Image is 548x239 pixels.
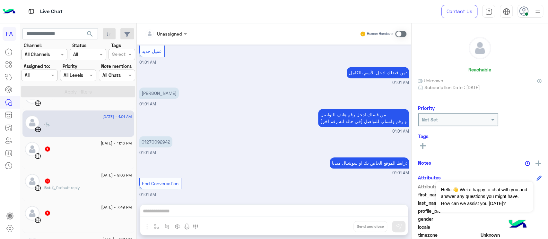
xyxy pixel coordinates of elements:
[27,7,35,15] img: tab
[24,63,50,70] label: Assigned to:
[25,142,39,156] img: defaultAdmin.png
[485,8,492,15] img: tab
[418,175,441,180] h6: Attributes
[142,48,162,54] span: عميل جديد
[392,128,409,135] span: 01:01 AM
[25,174,39,188] img: defaultAdmin.png
[45,210,50,216] span: 1
[35,185,41,191] img: WebChat
[101,63,132,70] label: Note mentions
[35,126,41,133] img: WebChat
[40,7,63,16] p: Live Chat
[418,133,542,139] h6: Tags
[139,136,172,147] p: 11/8/2025, 1:01 AM
[25,206,39,220] img: defaultAdmin.png
[441,5,477,18] a: Contact Us
[111,51,126,59] div: Select
[367,31,394,37] small: Human Handover
[481,216,542,222] span: null
[318,109,409,127] p: 11/8/2025, 1:01 AM
[101,172,132,178] span: [DATE] - 9:03 PM
[139,150,156,155] span: 01:01 AM
[418,183,479,190] span: Attribute Name
[139,60,156,65] span: 01:01 AM
[3,5,15,18] img: Logo
[82,28,98,42] button: search
[481,224,542,230] span: null
[35,153,41,159] img: WebChat
[35,100,41,106] img: WebChat
[353,221,387,232] button: Send and close
[418,77,443,84] span: Unknown
[418,160,431,166] h6: Notes
[418,208,479,214] span: profile_pic
[418,105,435,111] h6: Priority
[535,161,541,166] img: add
[50,185,80,190] span: : Default reply
[424,84,480,91] span: Subscription Date : [DATE]
[418,191,479,198] span: first_name
[44,185,50,190] span: Bot
[139,87,179,99] p: 11/8/2025, 1:01 AM
[436,182,533,212] span: Hello!👋 We're happy to chat with you and answer any questions you might have. How can we assist y...
[392,170,409,176] span: 01:01 AM
[481,232,542,238] span: Unknown
[469,37,491,59] img: defaultAdmin.png
[418,232,479,238] span: timezone
[44,121,50,126] span: :
[139,102,156,106] span: 01:01 AM
[503,8,510,15] img: tab
[24,42,42,49] label: Channel:
[45,146,50,152] span: 1
[45,178,50,184] span: 9
[142,181,178,186] span: End Conversation
[86,30,94,38] span: search
[3,27,16,41] div: FA
[101,140,132,146] span: [DATE] - 11:16 PM
[35,217,41,223] img: WebChat
[25,115,39,130] img: defaultAdmin.png
[347,67,409,78] p: 11/8/2025, 1:01 AM
[468,67,491,72] h6: Reachable
[101,204,132,210] span: [DATE] - 7:49 PM
[506,213,529,236] img: hulul-logo.png
[139,192,156,197] span: 01:01 AM
[392,80,409,86] span: 01:01 AM
[330,157,409,169] p: 11/8/2025, 1:01 AM
[102,114,132,119] span: [DATE] - 1:01 AM
[534,8,542,16] img: profile
[418,200,479,206] span: last_name
[525,161,530,166] img: notes
[21,86,135,97] button: Apply Filters
[63,63,77,70] label: Priority
[418,216,479,222] span: gender
[111,42,121,49] label: Tags
[418,224,479,230] span: locale
[72,42,86,49] label: Status
[482,5,495,18] a: tab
